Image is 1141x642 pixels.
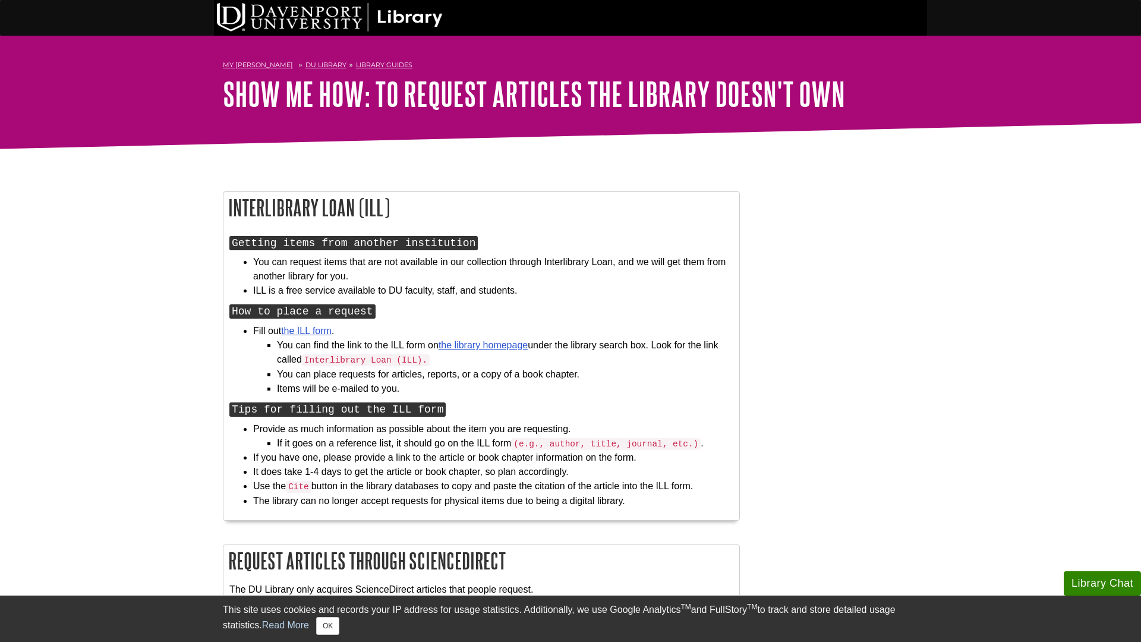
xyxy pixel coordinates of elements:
[277,382,733,396] li: Items will be e-mailed to you.
[680,603,691,611] sup: TM
[229,402,446,417] kbd: Tips for filling out the ILL form
[229,304,376,319] kbd: How to place a request
[253,284,733,298] li: ILL is a free service available to DU faculty, staff, and students.
[253,465,733,479] li: It does take 1-4 days to get the article or book chapter, so plan accordingly.
[223,603,918,635] div: This site uses cookies and records your IP address for usage statistics. Additionally, we use Goo...
[286,481,311,493] code: Cite
[277,436,733,451] li: If it goes on a reference list, it should go on the ILL form .
[223,57,918,76] nav: breadcrumb
[253,255,733,284] li: You can request items that are not available in our collection through Interlibrary Loan, and we ...
[439,340,528,350] a: the library homepage
[253,324,733,396] li: Fill out .
[223,60,293,70] a: My [PERSON_NAME]
[253,422,733,451] li: Provide as much information as possible about the item you are requesting.
[223,75,845,112] a: Show Me How: To Request Articles the Library Doesn't Own
[217,3,443,32] img: DU Library
[277,367,733,382] li: You can place requests for articles, reports, or a copy of a book chapter.
[223,192,739,224] h2: InterLibrary Loan (ILL)
[316,617,339,635] button: Close
[511,438,701,450] code: (e.g., author, title, journal, etc.)
[281,326,332,336] a: the ILL form
[356,61,412,69] a: Library Guides
[747,603,757,611] sup: TM
[253,451,733,465] li: If you have one, please provide a link to the article or book chapter information on the form.
[223,545,739,577] h2: Request Articles through ScienceDirect
[253,479,733,494] li: Use the button in the library databases to copy and paste the citation of the article into the IL...
[305,61,346,69] a: DU Library
[229,236,478,250] kbd: Getting items from another institution
[277,338,733,367] li: You can find the link to the ILL form on under the library search box. Look for the link called
[229,583,733,597] p: The DU Library only acquires ScienceDirect articles that people request.
[1064,571,1141,596] button: Library Chat
[262,620,309,630] a: Read More
[253,494,733,508] li: The library can no longer accept requests for physical items due to being a digital library.
[302,354,430,366] code: Interlibrary Loan (ILL).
